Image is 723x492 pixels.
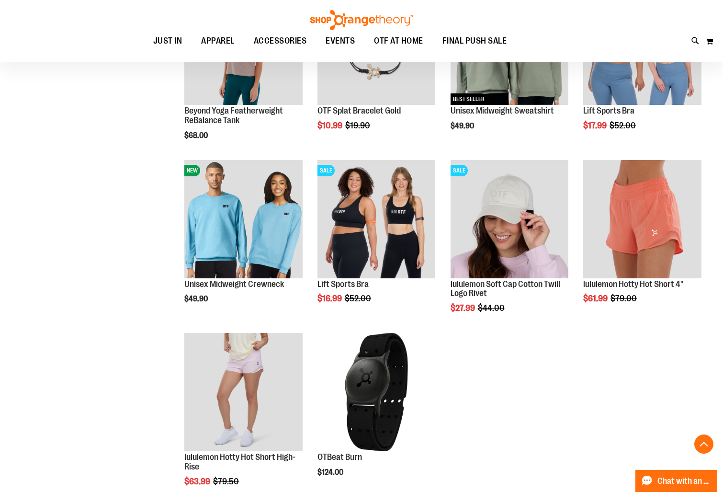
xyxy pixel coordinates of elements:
a: Lift Sports Bra [583,106,634,115]
span: $63.99 [184,477,212,486]
img: lululemon Hotty Hot Short High-Rise [184,333,303,451]
div: product [313,155,441,328]
span: $16.99 [317,294,343,303]
img: lululemon Hotty Hot Short 4" [583,160,701,278]
button: Chat with an Expert [635,470,718,492]
span: $44.00 [478,303,506,313]
span: $52.00 [345,294,373,303]
span: $68.00 [184,131,209,140]
span: NEW [184,165,200,176]
div: product [578,155,706,328]
span: $27.99 [451,303,476,313]
span: $61.99 [583,294,609,303]
a: lululemon Hotty Hot Short 4" [583,160,701,280]
span: $17.99 [583,121,608,130]
a: Unisex Midweight Sweatshirt [451,106,554,115]
span: OTF AT HOME [374,30,423,52]
img: Shop Orangetheory [309,10,414,30]
span: $49.90 [451,122,475,130]
a: lululemon Hotty Hot Short High-Rise [184,452,295,471]
span: $79.50 [213,477,240,486]
span: $52.00 [610,121,637,130]
span: $19.90 [345,121,372,130]
a: Main view of 2024 October Lift Sports BraSALE [317,160,436,280]
button: Back To Top [694,435,713,454]
img: Main view of 2024 October Lift Sports Bra [317,160,436,278]
span: SALE [451,165,468,176]
div: product [446,155,574,337]
a: lululemon Hotty Hot Short 4" [583,279,683,289]
a: Main view of OTBeat Burn 6.0-C [317,333,436,453]
span: BEST SELLER [451,93,487,105]
a: Lift Sports Bra [317,279,369,289]
span: APPAREL [201,30,235,52]
span: FINAL PUSH SALE [442,30,507,52]
span: ACCESSORIES [254,30,307,52]
a: OTF Splat Bracelet Gold [317,106,401,115]
a: Beyond Yoga Featherweight ReBalance Tank [184,106,283,125]
span: JUST IN [153,30,182,52]
a: Unisex Midweight Crewneck [184,279,284,289]
img: OTF lululemon Soft Cap Cotton Twill Logo Rivet Khaki [451,160,569,278]
img: Unisex Midweight Crewneck [184,160,303,278]
a: lululemon Soft Cap Cotton Twill Logo Rivet [451,279,560,298]
span: $10.99 [317,121,344,130]
a: Unisex Midweight CrewneckNEW [184,160,303,280]
a: OTF lululemon Soft Cap Cotton Twill Logo Rivet KhakiSALE [451,160,569,280]
span: $49.90 [184,295,209,303]
div: product [180,155,307,328]
img: Main view of OTBeat Burn 6.0-C [317,333,436,451]
span: $124.00 [317,468,345,477]
a: OTBeat Burn [317,452,362,462]
a: lululemon Hotty Hot Short High-Rise [184,333,303,453]
span: Chat with an Expert [657,477,712,486]
span: SALE [317,165,335,176]
span: EVENTS [326,30,355,52]
span: $79.00 [610,294,638,303]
